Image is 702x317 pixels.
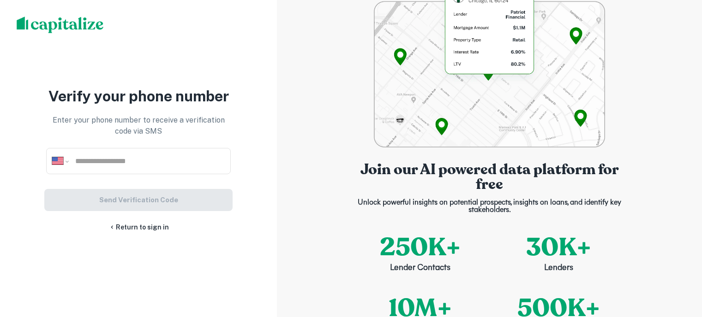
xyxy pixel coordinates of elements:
p: Enter your phone number to receive a verification code via SMS [44,115,233,137]
p: Lenders [544,262,573,275]
p: 30K+ [526,229,591,266]
p: Join our AI powered data platform for free [351,162,628,192]
p: Verify your phone number [48,85,229,107]
a: Return to sign in [108,222,169,232]
p: 250K+ [380,229,461,266]
p: Unlock powerful insights on potential prospects, insights on loans, and identify key stakeholders. [351,199,628,214]
iframe: Chat Widget [656,243,702,288]
p: Lender Contacts [390,262,450,275]
img: capitalize-logo.png [17,17,104,33]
